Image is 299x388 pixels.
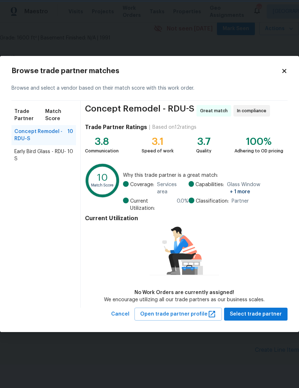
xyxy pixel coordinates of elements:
h2: Browse trade partner matches [11,67,281,75]
button: Cancel [108,308,132,321]
span: In compliance [237,107,269,114]
span: Partner [232,198,249,205]
div: 3.7 [196,138,212,145]
div: 3.8 [85,138,119,145]
div: Browse and select a vendor based on their match score with this work order. [11,76,288,101]
span: Concept Remodel - RDU-S [85,105,194,117]
span: Great match [200,107,231,114]
div: Based on 12 ratings [152,124,196,131]
div: Speed of work [142,147,174,155]
div: 3.1 [142,138,174,145]
span: Match Score [45,108,73,122]
span: Open trade partner profile [140,310,216,319]
span: + 1 more [230,189,250,194]
div: No Work Orders are currently assigned! [104,289,265,296]
div: Adhering to OD pricing [234,147,283,155]
span: Why this trade partner is a great match: [123,172,283,179]
span: Coverage: [130,181,154,195]
span: Concept Remodel - RDU-S [14,128,67,142]
span: 10 [67,128,73,142]
h4: Current Utilization [85,215,283,222]
button: Open trade partner profile [134,308,222,321]
div: | [147,124,152,131]
button: Select trade partner [224,308,288,321]
span: 10 [67,148,73,162]
span: Select trade partner [230,310,282,319]
div: We encourage utilizing all our trade partners as our business scales. [104,296,265,303]
div: Quality [196,147,212,155]
h4: Trade Partner Ratings [85,124,147,131]
span: Cancel [111,310,129,319]
span: Services area [157,181,189,195]
span: Early Bird Glass - RDU-S [14,148,67,162]
span: Trade Partner [14,108,45,122]
span: Classification: [196,198,229,205]
span: Current Utilization: [130,198,174,212]
text: 10 [97,172,108,182]
span: Capabilities: [195,181,224,195]
div: Communication [85,147,119,155]
text: Match Score [91,183,114,187]
span: 0.0 % [177,198,189,212]
span: Glass Window [227,181,283,195]
div: 100% [234,138,283,145]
